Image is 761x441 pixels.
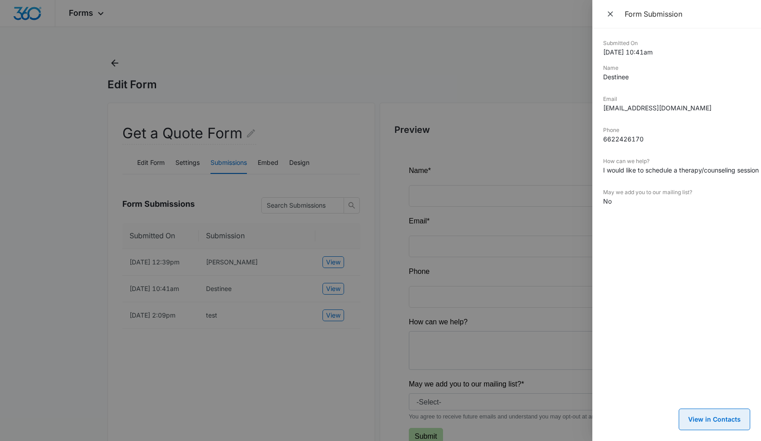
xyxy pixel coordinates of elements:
[603,7,619,21] button: Close
[603,95,750,103] dt: Email
[6,267,28,275] span: Submit
[603,196,750,206] dd: No
[603,126,750,134] dt: Phone
[603,134,750,144] dd: 6622426170
[603,103,750,113] dd: [EMAIL_ADDRESS][DOMAIN_NAME]
[603,39,750,47] dt: Submitted On
[603,47,750,57] dd: [DATE] 10:41am
[603,64,750,72] dt: Name
[603,157,750,165] dt: How can we help?
[603,72,750,82] dd: Destinee
[603,188,750,196] dt: May we add you to our mailing list?
[625,9,750,19] div: Form Submission
[679,409,750,430] button: View in Contacts
[606,8,617,20] span: Close
[603,165,750,175] dd: I would like to schedule a therapy/counseling session . Dealing with trauma & anxiety .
